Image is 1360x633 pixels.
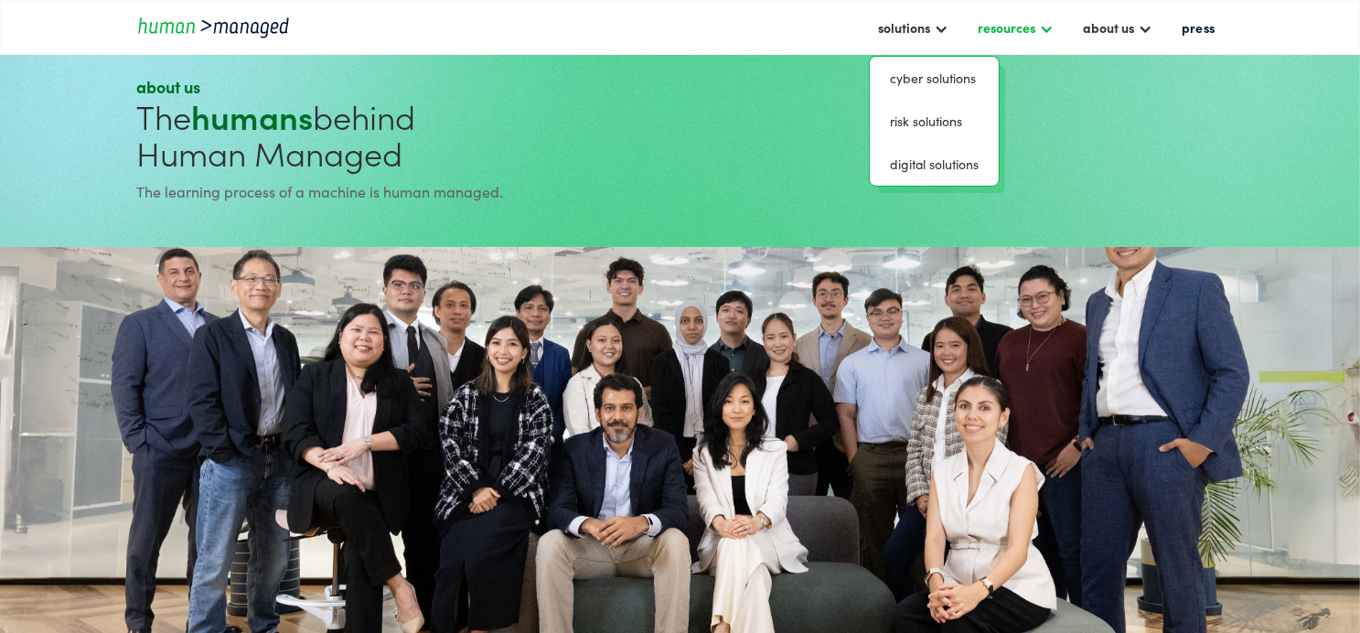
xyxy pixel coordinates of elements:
div: about us [136,76,673,98]
div: solutions [878,16,930,38]
div: about us [1074,12,1162,43]
div: solutions [869,12,958,43]
a: digital solutions [877,150,991,178]
h1: The behind Human Managed [136,98,673,171]
a: home [136,15,301,39]
div: resources [978,16,1035,38]
div: resources [969,12,1063,43]
div: about us [1083,16,1134,38]
a: Cyber solutions [877,64,991,92]
a: press [1173,12,1224,43]
div: The learning process of a machine is human managed. [136,180,673,202]
strong: humans [191,92,313,139]
a: risk solutions [877,107,991,135]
